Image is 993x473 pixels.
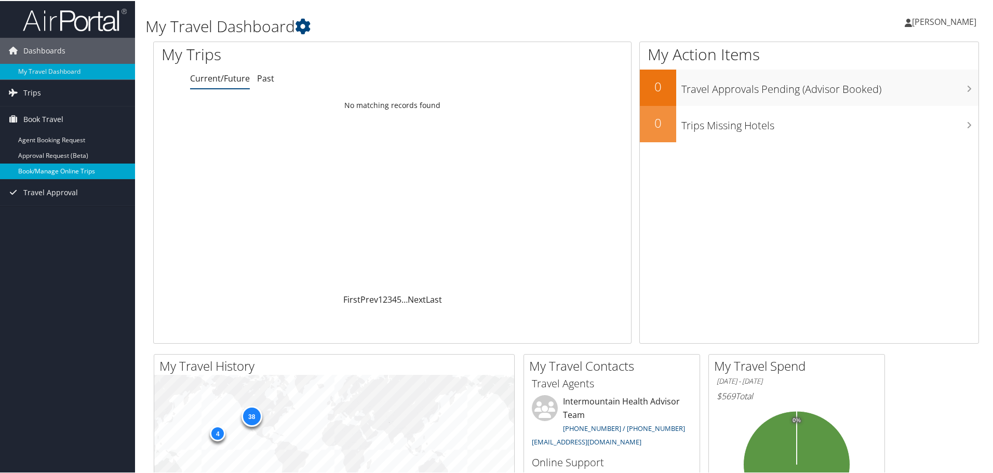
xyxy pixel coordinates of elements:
[343,293,360,304] a: First
[383,293,387,304] a: 2
[190,72,250,83] a: Current/Future
[397,293,401,304] a: 5
[717,375,877,385] h6: [DATE] - [DATE]
[912,15,976,26] span: [PERSON_NAME]
[640,113,676,131] h2: 0
[532,454,692,469] h3: Online Support
[241,405,262,426] div: 38
[717,389,735,401] span: $569
[717,389,877,401] h6: Total
[527,394,697,450] li: Intermountain Health Advisor Team
[210,425,225,440] div: 4
[529,356,700,374] h2: My Travel Contacts
[401,293,408,304] span: …
[159,356,514,374] h2: My Travel History
[360,293,378,304] a: Prev
[408,293,426,304] a: Next
[640,69,978,105] a: 0Travel Approvals Pending (Advisor Booked)
[426,293,442,304] a: Last
[257,72,274,83] a: Past
[640,105,978,141] a: 0Trips Missing Hotels
[387,293,392,304] a: 3
[23,79,41,105] span: Trips
[905,5,987,36] a: [PERSON_NAME]
[23,7,127,31] img: airportal-logo.png
[532,375,692,390] h3: Travel Agents
[532,436,641,445] a: [EMAIL_ADDRESS][DOMAIN_NAME]
[640,43,978,64] h1: My Action Items
[145,15,706,36] h1: My Travel Dashboard
[640,77,676,94] h2: 0
[378,293,383,304] a: 1
[23,179,78,205] span: Travel Approval
[681,112,978,132] h3: Trips Missing Hotels
[154,95,631,114] td: No matching records found
[23,37,65,63] span: Dashboards
[681,76,978,96] h3: Travel Approvals Pending (Advisor Booked)
[563,423,685,432] a: [PHONE_NUMBER] / [PHONE_NUMBER]
[392,293,397,304] a: 4
[714,356,884,374] h2: My Travel Spend
[162,43,424,64] h1: My Trips
[793,416,801,423] tspan: 0%
[23,105,63,131] span: Book Travel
